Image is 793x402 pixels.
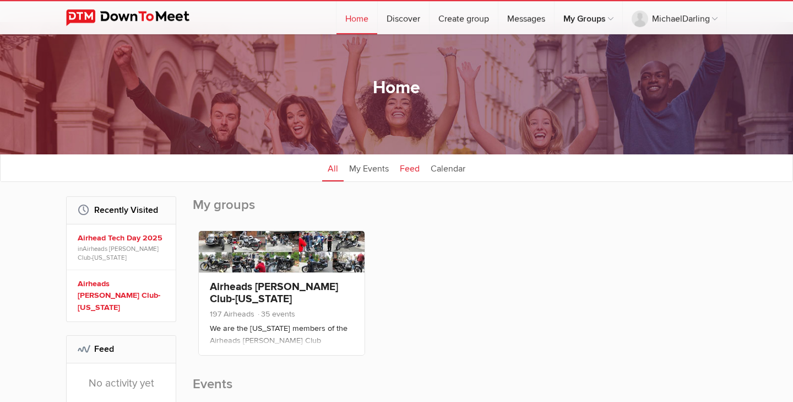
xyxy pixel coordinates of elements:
img: DownToMeet [66,9,207,26]
a: Airheads [PERSON_NAME] Club-[US_STATE] [78,278,168,314]
a: Airheads [PERSON_NAME] Club-[US_STATE] [210,280,338,305]
span: 197 Airheads [210,309,254,319]
span: in [78,244,168,262]
a: Calendar [425,154,471,181]
a: Messages [498,1,554,34]
a: Feed [394,154,425,181]
a: Create group [430,1,498,34]
p: We are the [US_STATE] members of the Airheads [PERSON_NAME] Club (Airheads [PERSON_NAME] Club - C... [210,323,354,378]
a: All [322,154,344,181]
a: My Events [344,154,394,181]
h1: Home [373,77,420,100]
span: 35 events [257,309,295,319]
h2: Recently Visited [78,197,165,223]
a: My Groups [555,1,622,34]
h2: Feed [78,336,165,362]
a: Discover [378,1,429,34]
a: Airheads [PERSON_NAME] Club-[US_STATE] [78,245,159,261]
a: MichaelDarling [623,1,726,34]
a: Home [336,1,377,34]
h2: My groups [193,196,727,225]
a: Airhead Tech Day 2025 [78,232,168,244]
